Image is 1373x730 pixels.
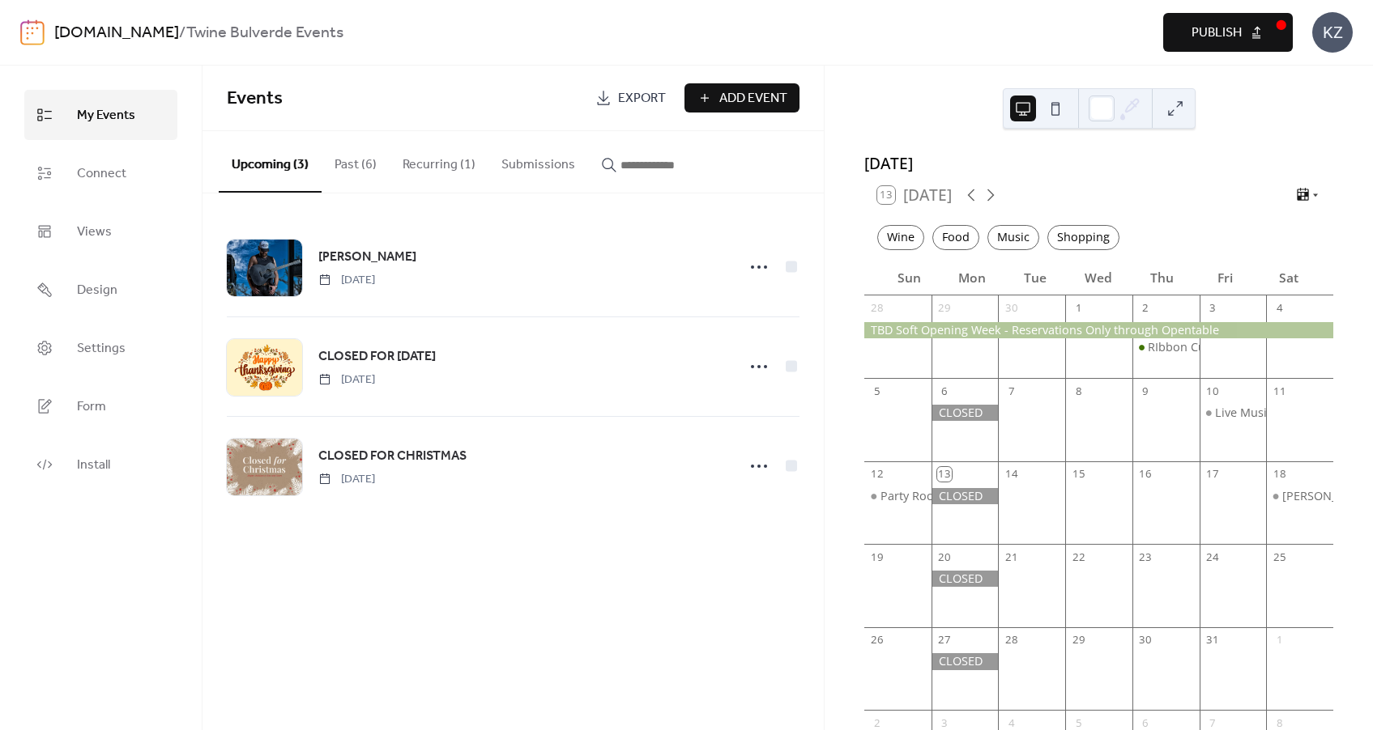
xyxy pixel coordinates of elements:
div: 29 [1071,633,1085,647]
div: Mon [940,261,1004,295]
div: Trevor Underwood [1266,488,1333,504]
span: Add Event [719,89,787,108]
div: 8 [1071,384,1085,399]
a: Install [24,439,177,490]
div: 30 [1004,301,1019,316]
div: Wed [1067,261,1130,295]
div: 5 [1071,715,1085,730]
div: Party Room Booked [864,488,932,504]
span: [DATE] [318,471,375,488]
div: 4 [1272,301,1286,316]
span: Events [227,81,283,117]
div: Live Music [1200,405,1267,421]
div: 16 [1138,467,1153,482]
span: Views [77,219,112,245]
span: My Events [77,103,135,129]
div: 2 [870,715,885,730]
div: 17 [1205,467,1220,482]
span: Settings [77,336,126,362]
div: 31 [1205,633,1220,647]
a: Design [24,265,177,315]
span: Design [77,278,117,303]
span: [PERSON_NAME] [318,248,416,267]
a: [DOMAIN_NAME] [54,18,179,49]
div: 3 [1205,301,1220,316]
img: logo [20,19,45,45]
div: Tue [1004,261,1067,295]
div: CLOSED [932,653,999,669]
button: Upcoming (3) [219,131,322,193]
div: Fri [1194,261,1257,295]
a: [PERSON_NAME] [318,247,416,268]
div: 27 [937,633,952,647]
div: 8 [1272,715,1286,730]
div: Live Music [1215,405,1273,421]
div: 21 [1004,550,1019,564]
div: 22 [1071,550,1085,564]
div: 23 [1138,550,1153,564]
div: 28 [870,301,885,316]
div: Wine [877,225,924,250]
button: Add Event [684,83,799,112]
div: 14 [1004,467,1019,482]
div: 24 [1205,550,1220,564]
div: 10 [1205,384,1220,399]
div: [DATE] [864,152,1333,176]
div: TBD Soft Opening Week - Reservations Only through Opentable [864,322,1333,338]
div: 28 [1004,633,1019,647]
div: Party Room Booked [881,488,990,504]
div: Thu [1131,261,1194,295]
span: Export [618,89,666,108]
div: 13 [937,467,952,482]
div: 3 [937,715,952,730]
span: Install [77,452,110,478]
div: 20 [937,550,952,564]
button: Submissions [488,131,588,191]
div: 7 [1004,384,1019,399]
div: 18 [1272,467,1286,482]
button: Publish [1163,13,1293,52]
div: 30 [1138,633,1153,647]
div: CLOSED [932,405,999,421]
div: KZ [1312,12,1353,53]
div: 11 [1272,384,1286,399]
div: 1 [1272,633,1286,647]
div: 19 [870,550,885,564]
button: Recurring (1) [390,131,488,191]
span: Publish [1192,23,1242,43]
div: 5 [870,384,885,399]
div: Music [987,225,1039,250]
div: 6 [1138,715,1153,730]
div: 9 [1138,384,1153,399]
div: RIbbon Cutting for Twine with Bulverde Chamber [1132,339,1200,355]
div: 1 [1071,301,1085,316]
a: Settings [24,323,177,373]
div: 26 [870,633,885,647]
span: CLOSED FOR CHRISTMAS [318,447,467,466]
div: 29 [937,301,952,316]
div: Food [932,225,979,250]
div: 7 [1205,715,1220,730]
div: Shopping [1047,225,1119,250]
div: 2 [1138,301,1153,316]
a: Form [24,381,177,431]
div: CLOSED [932,488,999,504]
span: CLOSED FOR [DATE] [318,347,436,367]
b: Twine Bulverde Events [186,18,343,49]
span: [DATE] [318,272,375,289]
button: Past (6) [322,131,390,191]
a: My Events [24,90,177,140]
div: 4 [1004,715,1019,730]
div: Sun [877,261,940,295]
span: Form [77,394,106,420]
span: [DATE] [318,371,375,388]
div: CLOSED [932,571,999,587]
div: 12 [870,467,885,482]
a: CLOSED FOR CHRISTMAS [318,446,467,467]
a: Export [583,83,678,112]
a: Connect [24,148,177,198]
a: Views [24,206,177,257]
div: 6 [937,384,952,399]
div: 25 [1272,550,1286,564]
